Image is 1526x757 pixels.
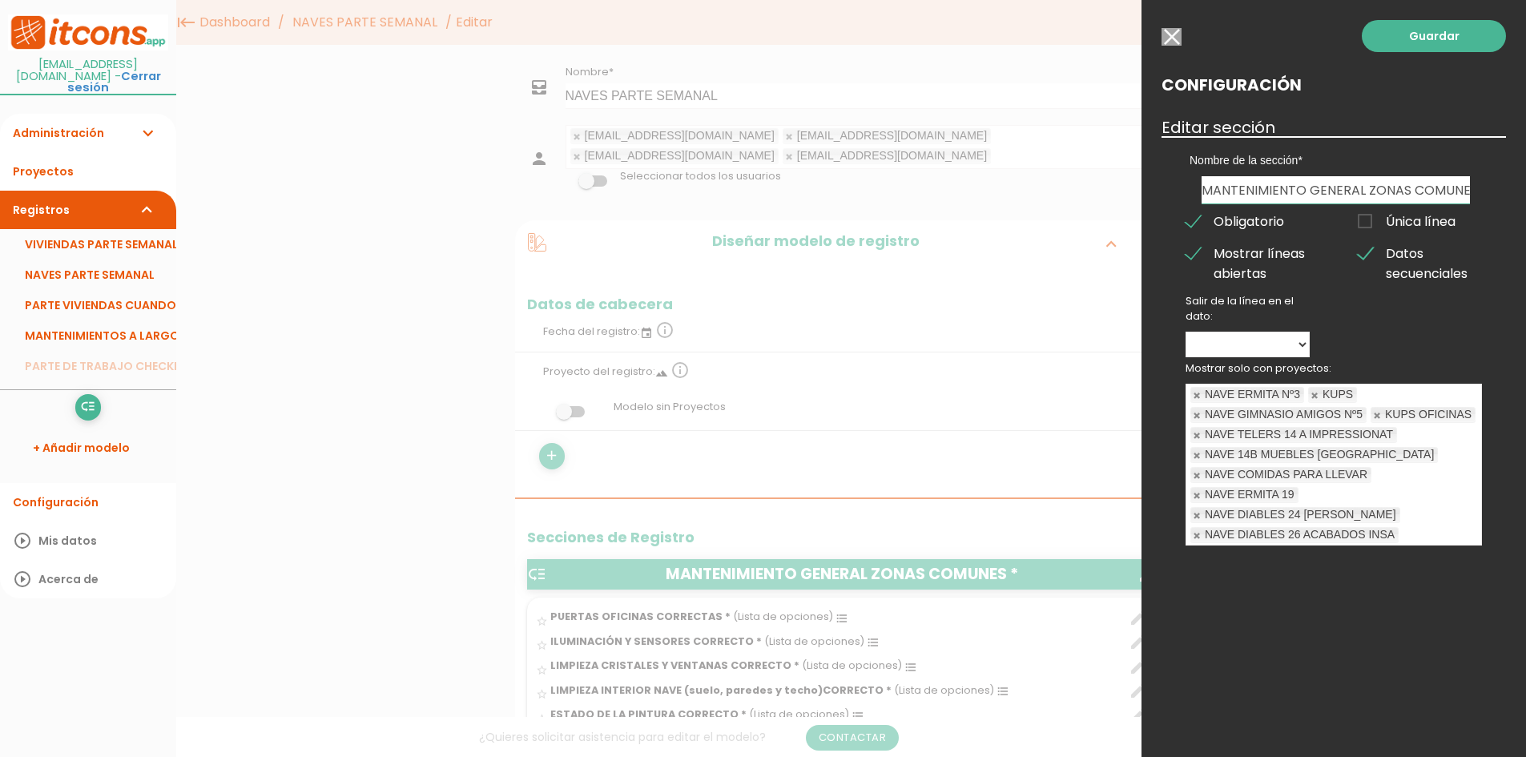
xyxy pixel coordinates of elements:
div: NAVE DIABLES 26 ACABADOS INSA [1205,529,1395,540]
p: Salir de la línea en el dato: [1186,294,1310,324]
div: NAVE DIABLES 24 [PERSON_NAME] [1205,509,1396,520]
h3: Editar sección [1162,119,1506,136]
div: NAVE GIMNASIO AMIGOS Nº5 [1205,409,1363,420]
div: NAVE 14B MUEBLES [GEOGRAPHIC_DATA] [1205,449,1434,460]
div: NAVE TELERS 14 A IMPRESSIONAT [1205,429,1393,440]
h2: Configuración [1162,76,1506,94]
label: Nombre de la sección [1190,152,1482,168]
div: NAVE ERMITA Nº3 [1205,389,1300,400]
div: KUPS [1323,389,1353,400]
span: Datos secuenciales [1358,244,1482,264]
select: Salir de la línea en el dato: [1186,332,1310,357]
span: Obligatorio [1186,211,1284,232]
div: NAVE ERMITA 19 [1205,489,1294,500]
a: Guardar [1362,20,1506,52]
div: KUPS OFICINAS [1385,409,1472,420]
div: NAVE COMIDAS PARA LLEVAR [1205,469,1367,480]
p: Mostrar solo con proyectos: [1186,361,1482,376]
span: Única línea [1358,211,1456,232]
span: Mostrar líneas abiertas [1186,244,1310,264]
